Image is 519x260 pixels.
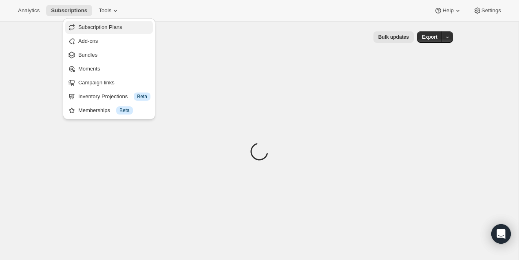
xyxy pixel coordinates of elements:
button: Inventory Projections [65,90,153,103]
div: Memberships [78,106,150,115]
button: Subscription Plans [65,21,153,34]
button: Export [417,31,442,43]
button: Help [429,5,466,16]
span: Subscriptions [51,7,87,14]
span: Settings [481,7,501,14]
button: Analytics [13,5,44,16]
span: Analytics [18,7,40,14]
span: Bulk updates [378,34,409,40]
button: Bundles [65,48,153,62]
span: Subscription Plans [78,24,122,30]
span: Tools [99,7,111,14]
div: Open Intercom Messenger [491,224,511,244]
span: Add-ons [78,38,98,44]
button: Campaign links [65,76,153,89]
button: Memberships [65,104,153,117]
span: Help [442,7,453,14]
button: Add-ons [65,35,153,48]
span: Moments [78,66,100,72]
div: Inventory Projections [78,93,150,101]
button: Settings [468,5,506,16]
span: Beta [137,93,147,100]
span: Beta [119,107,130,114]
span: Export [422,34,437,40]
button: Moments [65,62,153,75]
button: Bulk updates [373,31,414,43]
span: Campaign links [78,79,115,86]
span: Bundles [78,52,97,58]
button: Subscriptions [46,5,92,16]
button: Tools [94,5,124,16]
